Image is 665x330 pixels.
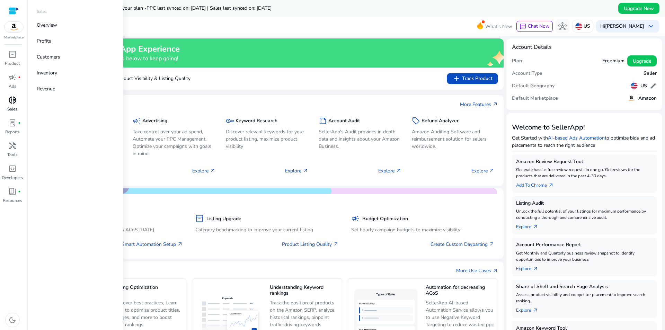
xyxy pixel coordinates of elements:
span: Upgrade [633,57,651,65]
span: fiber_manual_record [18,190,21,193]
span: Upgrade Now [624,5,654,12]
a: Explorearrow_outward [516,221,544,230]
p: Discover relevant keywords for your product listing, maximize product visibility [226,128,309,150]
h5: Understanding Keyword rankings [270,285,338,297]
p: Assess product visibility and competitor placement to improve search ranking. [516,292,653,304]
p: Resources [3,197,22,204]
p: Sales [37,8,47,15]
h3: Welcome to SellerApp! [512,123,657,132]
p: Unlock the full potential of your listings for maximum performance by conducting a thorough and c... [516,208,653,221]
h5: Freemium [602,58,624,64]
p: US [584,20,590,32]
p: Explore [285,167,308,175]
button: Upgrade Now [618,3,659,14]
h5: Account Performance Report [516,242,653,248]
p: Reports [5,129,20,135]
h4: Account Details [512,44,552,51]
img: amazon.svg [5,22,23,32]
img: us.svg [631,82,638,89]
span: arrow_outward [177,241,183,247]
span: hub [558,22,567,30]
span: key [226,117,234,125]
span: summarize [319,117,327,125]
span: keyboard_arrow_down [647,22,655,30]
h5: Default Marketplace [512,96,558,101]
span: edit [650,82,657,89]
span: arrow_outward [489,241,495,247]
a: Add To Chrome [516,179,559,189]
p: Generate hassle-free review requests in one go. Get reviews for the products that are delivered i... [516,167,653,179]
span: campaign [351,214,360,223]
a: AI-based Ads Automation [548,135,605,141]
h5: Listing Upgrade [206,216,241,222]
h5: Account Type [512,71,542,77]
button: chatChat Now [516,21,553,32]
a: Explorearrow_outward [516,304,544,314]
span: arrow_outward [396,168,401,173]
span: campaign [8,73,17,81]
span: arrow_outward [533,224,538,230]
p: Take control over your ad spend, Automate your PPC Management, Optimize your campaigns with goals... [133,128,215,157]
a: Product Listing Quality [282,241,339,248]
span: Track Product [452,74,493,83]
h5: Amazon [638,96,657,101]
button: addTrack Product [447,73,498,84]
span: dark_mode [8,316,17,324]
p: Discover best practices, Learn how to optimize product titles, images, and more to boost your ran... [114,299,183,329]
p: Set hourly campaign budgets to maximize visibility [351,226,495,233]
span: lab_profile [8,119,17,127]
a: Explorearrow_outward [516,262,544,272]
p: Get Monthly and Quarterly business review snapshot to identify opportunities to improve your busi... [516,250,653,262]
button: hub [556,19,569,33]
span: fiber_manual_record [18,76,21,79]
span: sell [412,117,420,125]
h5: Default Geography [512,83,555,89]
p: Category benchmarking to improve your current listing [195,226,339,233]
h5: Budget Optimization [362,216,408,222]
h5: Automation for decreasing ACoS [426,285,494,297]
p: Profits [37,37,51,45]
h5: Listing Optimization [114,285,183,297]
img: amazon.svg [627,94,636,102]
p: Explore [192,167,215,175]
p: SellerApp's Audit provides in depth data and insights about your Amazon Business. [319,128,401,150]
span: inventory_2 [8,50,17,59]
span: book_4 [8,187,17,196]
h5: Refund Analyzer [422,118,459,124]
span: arrow_outward [489,168,495,173]
h5: Listing Audit [516,200,653,206]
span: add [452,74,461,83]
span: arrow_outward [493,268,498,274]
h5: Amazon Review Request Tool [516,159,653,165]
p: Hi [600,24,644,29]
a: More Featuresarrow_outward [460,101,498,108]
h5: Seller [644,71,657,77]
p: Developers [2,175,23,181]
span: code_blocks [8,164,17,173]
span: fiber_manual_record [18,122,21,124]
p: Track the position of products on the Amazon SERP, analyze historical rankings, pinpoint traffic-... [270,299,338,329]
p: Explore [378,167,401,175]
p: Revenue [37,85,55,92]
span: arrow_outward [548,182,554,188]
h5: Plan [512,58,522,64]
h5: Keyword Research [236,118,277,124]
p: Overview [37,21,57,29]
button: Upgrade [627,55,657,66]
h5: Advertising [142,118,167,124]
p: Inventory [37,69,57,77]
span: PPC last synced on: [DATE] | Sales last synced on: [DATE] [147,5,272,11]
p: Get Started with to optimize bids and ad placements to reach the right audience [512,134,657,149]
span: inventory_2 [195,214,204,223]
p: Ads [9,83,16,89]
span: donut_small [8,96,17,104]
span: arrow_outward [533,266,538,271]
span: arrow_outward [333,241,339,247]
span: campaign [133,117,141,125]
h5: Data syncs run less frequently on your plan - [46,6,272,11]
span: arrow_outward [303,168,308,173]
h5: Share of Shelf and Search Page Analysis [516,284,653,290]
span: arrow_outward [533,307,538,313]
p: Product [5,60,20,66]
p: Marketplace [4,35,24,40]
